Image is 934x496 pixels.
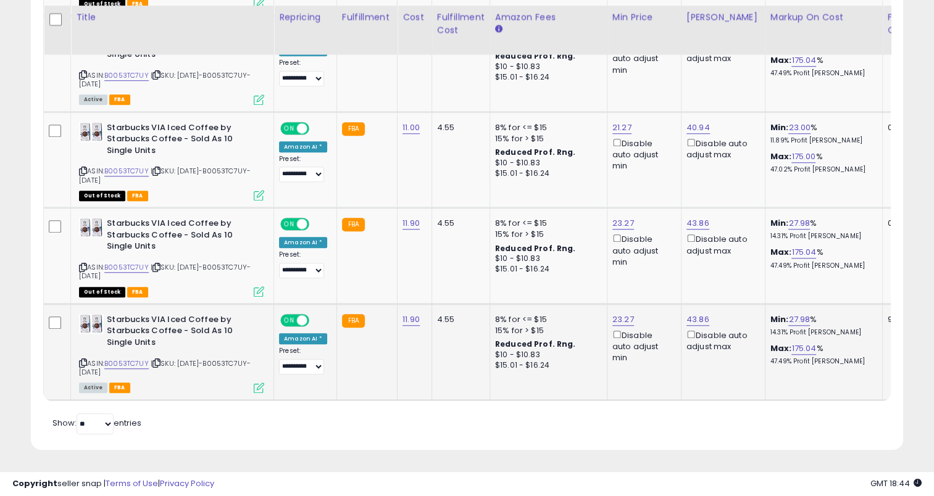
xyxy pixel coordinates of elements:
[342,122,365,136] small: FBA
[495,360,598,371] div: $15.01 - $16.24
[495,72,598,83] div: $15.01 - $16.24
[770,342,792,354] b: Max:
[104,262,149,273] a: B0053TC7UY
[888,122,926,133] div: 0
[342,218,365,231] small: FBA
[437,314,480,325] div: 4.55
[770,217,789,229] b: Min:
[79,314,104,334] img: 51sDt0wLcwL._SL40_.jpg
[281,315,297,326] span: ON
[279,59,327,86] div: Preset:
[107,122,257,160] b: Starbucks VIA Iced Coffee by Starbucks Coffee - Sold As 10 Single Units
[612,232,672,268] div: Disable auto adjust min
[770,122,789,133] b: Min:
[791,151,815,163] a: 175.00
[79,218,264,296] div: ASIN:
[79,122,104,142] img: 51sDt0wLcwL._SL40_.jpg
[612,11,676,24] div: Min Price
[770,313,789,325] b: Min:
[770,55,873,78] div: %
[686,11,760,24] div: [PERSON_NAME]
[79,382,107,393] span: All listings currently available for purchase on Amazon
[495,122,598,133] div: 8% for <= $15
[686,217,709,229] a: 43.86
[79,358,251,377] span: | SKU: [DATE]-B0053TC7UY-[DATE]
[770,165,873,174] p: 47.02% Profit [PERSON_NAME]
[402,217,420,229] a: 11.90
[495,62,598,72] div: $10 - $10.83
[770,218,873,241] div: %
[495,133,598,144] div: 15% for > $15
[686,313,709,326] a: 43.86
[495,350,598,360] div: $10 - $10.83
[76,11,269,24] div: Title
[770,151,873,174] div: %
[495,314,598,325] div: 8% for <= $15
[495,218,598,229] div: 8% for <= $15
[342,314,365,328] small: FBA
[612,328,672,364] div: Disable auto adjust min
[104,70,149,81] a: B0053TC7UY
[107,218,257,255] b: Starbucks VIA Iced Coffee by Starbucks Coffee - Sold As 10 Single Units
[765,6,882,55] th: The percentage added to the cost of goods (COGS) that forms the calculator for Min & Max prices.
[12,478,214,490] div: seller snap | |
[495,325,598,336] div: 15% for > $15
[791,54,816,67] a: 175.04
[79,218,104,238] img: 51sDt0wLcwL._SL40_.jpg
[307,123,327,133] span: OFF
[279,333,327,344] div: Amazon AI *
[888,11,930,37] div: Fulfillable Quantity
[79,262,251,281] span: | SKU: [DATE]-B0053TC7UY-[DATE]
[770,136,873,145] p: 11.89% Profit [PERSON_NAME]
[127,287,148,297] span: FBA
[52,417,141,429] span: Show: entries
[686,328,756,352] div: Disable auto adjust max
[888,218,926,229] div: 0
[160,477,214,489] a: Privacy Policy
[770,328,873,337] p: 14.31% Profit [PERSON_NAME]
[495,264,598,275] div: $15.01 - $16.24
[770,232,873,241] p: 14.31% Profit [PERSON_NAME]
[127,191,148,201] span: FBA
[495,243,576,254] b: Reduced Prof. Rng.
[686,122,710,134] a: 40.94
[281,219,297,229] span: ON
[79,122,264,200] div: ASIN:
[104,358,149,369] a: B0053TC7UY
[495,147,576,157] b: Reduced Prof. Rng.
[106,477,158,489] a: Terms of Use
[495,339,576,349] b: Reduced Prof. Rng.
[870,477,922,489] span: 2025-08-15 18:44 GMT
[79,94,107,105] span: All listings currently available for purchase on Amazon
[79,314,264,392] div: ASIN:
[279,11,331,24] div: Repricing
[612,136,672,172] div: Disable auto adjust min
[770,54,792,66] b: Max:
[402,11,427,24] div: Cost
[279,155,327,183] div: Preset:
[495,168,598,179] div: $15.01 - $16.24
[770,69,873,78] p: 47.49% Profit [PERSON_NAME]
[104,166,149,176] a: B0053TC7UY
[437,11,485,37] div: Fulfillment Cost
[788,313,810,326] a: 27.98
[437,122,480,133] div: 4.55
[770,357,873,366] p: 47.49% Profit [PERSON_NAME]
[770,122,873,145] div: %
[788,217,810,229] a: 27.98
[79,166,251,184] span: | SKU: [DATE]-B0053TC7UY-[DATE]
[307,219,327,229] span: OFF
[279,347,327,374] div: Preset:
[79,70,251,89] span: | SKU: [DATE]-B0053TC7UY-[DATE]
[791,246,816,258] a: 175.04
[279,250,327,278] div: Preset:
[281,123,297,133] span: ON
[770,247,873,270] div: %
[788,122,811,134] a: 23.00
[437,218,480,229] div: 4.55
[791,342,816,355] a: 175.04
[495,51,576,61] b: Reduced Prof. Rng.
[770,314,873,337] div: %
[686,232,756,256] div: Disable auto adjust max
[79,26,264,104] div: ASIN:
